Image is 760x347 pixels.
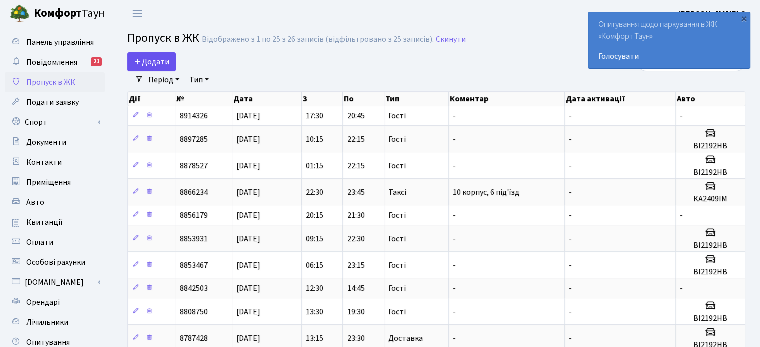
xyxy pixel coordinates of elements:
span: 8842503 [179,283,207,294]
a: [DOMAIN_NAME] [5,272,105,292]
span: [DATE] [236,210,260,221]
span: - [569,210,572,221]
a: [PERSON_NAME] О. [678,8,748,20]
span: Доставка [388,334,423,342]
span: 8897285 [179,134,207,145]
div: × [739,13,749,23]
th: З [302,92,343,106]
span: [DATE] [236,260,260,271]
h5: КА2409ІМ [680,194,741,204]
a: Панель управління [5,32,105,52]
button: Переключити навігацію [125,5,150,22]
span: - [453,233,456,244]
h5: ВІ2192НВ [680,141,741,151]
span: Приміщення [26,177,71,188]
th: Тип [384,92,449,106]
span: 17:30 [306,110,323,121]
span: Таун [34,5,105,22]
span: Таксі [388,188,406,196]
span: Панель управління [26,37,94,48]
span: 23:15 [347,260,364,271]
span: 23:45 [347,187,364,198]
a: Скинути [436,35,466,44]
span: [DATE] [236,110,260,121]
span: 23:30 [347,333,364,344]
span: [DATE] [236,233,260,244]
span: [DATE] [236,134,260,145]
span: 22:15 [347,160,364,171]
th: Дата [232,92,302,106]
a: Спорт [5,112,105,132]
a: Особові рахунки [5,252,105,272]
span: - [569,233,572,244]
span: [DATE] [236,283,260,294]
a: Квитанції [5,212,105,232]
span: - [680,110,683,121]
span: 01:15 [306,160,323,171]
b: Комфорт [34,5,82,21]
span: Гості [388,211,406,219]
span: 22:30 [306,187,323,198]
span: 22:30 [347,233,364,244]
a: Тип [185,71,213,88]
span: 09:15 [306,233,323,244]
a: Додати [127,52,176,71]
span: Оплати [26,237,53,248]
b: [PERSON_NAME] О. [678,8,748,19]
h5: ВІ2192НВ [680,241,741,250]
span: Гості [388,261,406,269]
span: 8914326 [179,110,207,121]
span: 8853931 [179,233,207,244]
span: Гості [388,235,406,243]
span: - [569,283,572,294]
span: - [453,306,456,317]
span: - [453,283,456,294]
th: По [343,92,384,106]
span: 20:15 [306,210,323,221]
span: - [453,160,456,171]
span: Гості [388,135,406,143]
h5: ВІ2192НВ [680,168,741,177]
span: - [680,210,683,221]
span: - [453,260,456,271]
span: [DATE] [236,187,260,198]
div: Опитування щодо паркування в ЖК «Комфорт Таун» [588,12,750,68]
span: 12:30 [306,283,323,294]
span: 10 корпус, 6 під'їзд [453,187,519,198]
span: - [453,210,456,221]
span: Пропуск в ЖК [127,29,199,47]
a: Документи [5,132,105,152]
span: Повідомлення [26,57,77,68]
span: Гості [388,112,406,120]
span: 8856179 [179,210,207,221]
span: Гості [388,308,406,316]
a: Повідомлення21 [5,52,105,72]
span: Документи [26,137,66,148]
span: - [569,110,572,121]
a: Голосувати [598,50,740,62]
a: Оплати [5,232,105,252]
span: Квитанції [26,217,63,228]
span: 8853467 [179,260,207,271]
span: - [569,134,572,145]
span: Особові рахунки [26,257,85,268]
span: - [569,306,572,317]
span: - [569,187,572,198]
th: Авто [676,92,745,106]
th: Дії [128,92,175,106]
span: Лічильники [26,317,68,328]
a: Приміщення [5,172,105,192]
th: Дата активації [565,92,676,106]
span: - [453,134,456,145]
span: [DATE] [236,160,260,171]
th: № [175,92,232,106]
span: - [453,110,456,121]
span: [DATE] [236,333,260,344]
span: Гості [388,284,406,292]
span: - [569,160,572,171]
span: [DATE] [236,306,260,317]
span: Контакти [26,157,62,168]
h5: ВІ2192НВ [680,314,741,323]
span: 06:15 [306,260,323,271]
span: - [453,333,456,344]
